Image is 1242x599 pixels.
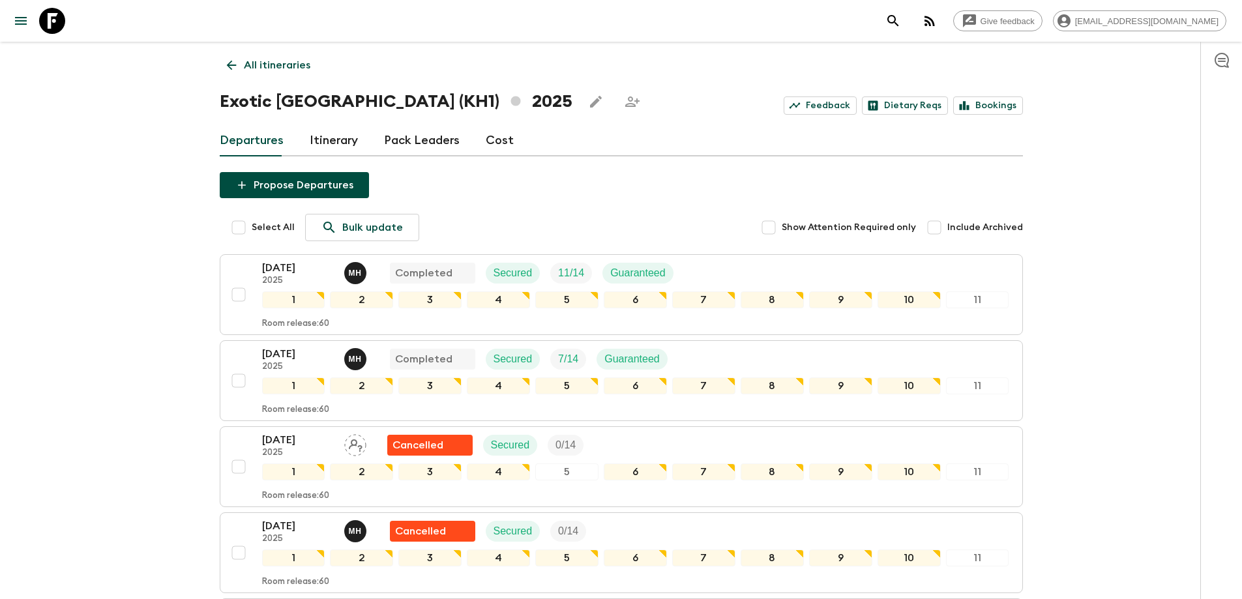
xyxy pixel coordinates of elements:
[973,16,1042,26] span: Give feedback
[467,377,530,394] div: 4
[387,435,473,456] div: Flash Pack cancellation
[809,377,872,394] div: 9
[494,265,533,281] p: Secured
[946,463,1009,480] div: 11
[583,89,609,115] button: Edit this itinerary
[947,221,1023,234] span: Include Archived
[604,351,660,367] p: Guaranteed
[384,125,460,156] a: Pack Leaders
[220,172,369,198] button: Propose Departures
[555,437,576,453] p: 0 / 14
[262,549,325,566] div: 1
[558,265,584,281] p: 11 / 14
[558,351,578,367] p: 7 / 14
[878,549,941,566] div: 10
[483,435,538,456] div: Secured
[741,291,804,308] div: 8
[604,549,667,566] div: 6
[535,549,599,566] div: 5
[262,448,334,458] p: 2025
[672,549,735,566] div: 7
[946,377,1009,394] div: 11
[262,463,325,480] div: 1
[344,524,369,534] span: Mr. Heng Pringratana (Prefer name : James)
[953,96,1023,115] a: Bookings
[467,549,530,566] div: 4
[252,221,295,234] span: Select All
[392,437,443,453] p: Cancelled
[262,432,334,448] p: [DATE]
[467,291,530,308] div: 4
[486,349,540,370] div: Secured
[550,349,586,370] div: Trip Fill
[395,265,452,281] p: Completed
[535,291,599,308] div: 5
[782,221,916,234] span: Show Attention Required only
[344,438,366,448] span: Assign pack leader
[1068,16,1226,26] span: [EMAIL_ADDRESS][DOMAIN_NAME]
[262,346,334,362] p: [DATE]
[809,291,872,308] div: 9
[330,549,393,566] div: 2
[220,125,284,156] a: Departures
[862,96,948,115] a: Dietary Reqs
[398,549,462,566] div: 3
[262,534,334,544] p: 2025
[262,491,329,501] p: Room release: 60
[220,52,318,78] a: All itineraries
[262,518,334,534] p: [DATE]
[741,549,804,566] div: 8
[398,463,462,480] div: 3
[672,291,735,308] div: 7
[548,435,584,456] div: Trip Fill
[262,405,329,415] p: Room release: 60
[486,521,540,542] div: Secured
[467,463,530,480] div: 4
[262,319,329,329] p: Room release: 60
[535,377,599,394] div: 5
[550,521,586,542] div: Trip Fill
[262,291,325,308] div: 1
[946,291,1009,308] div: 11
[330,291,393,308] div: 2
[619,89,645,115] span: Share this itinerary
[809,549,872,566] div: 9
[604,377,667,394] div: 6
[535,463,599,480] div: 5
[262,276,334,286] p: 2025
[262,377,325,394] div: 1
[494,523,533,539] p: Secured
[398,377,462,394] div: 3
[349,526,362,536] p: M H
[953,10,1042,31] a: Give feedback
[1053,10,1226,31] div: [EMAIL_ADDRESS][DOMAIN_NAME]
[262,362,334,372] p: 2025
[330,463,393,480] div: 2
[395,351,452,367] p: Completed
[220,254,1023,335] button: [DATE]2025Mr. Heng Pringratana (Prefer name : James)CompletedSecuredTrip FillGuaranteed1234567891...
[344,352,369,362] span: Mr. Heng Pringratana (Prefer name : James)
[880,8,906,34] button: search adventures
[342,220,403,235] p: Bulk update
[220,512,1023,593] button: [DATE]2025Mr. Heng Pringratana (Prefer name : James)Flash Pack cancellationSecuredTrip Fill123456...
[610,265,666,281] p: Guaranteed
[262,577,329,587] p: Room release: 60
[390,521,475,542] div: Flash Pack cancellation
[878,377,941,394] div: 10
[330,377,393,394] div: 2
[550,263,592,284] div: Trip Fill
[220,89,572,115] h1: Exotic [GEOGRAPHIC_DATA] (KH1) 2025
[220,340,1023,421] button: [DATE]2025Mr. Heng Pringratana (Prefer name : James)CompletedSecuredTrip FillGuaranteed1234567891...
[946,549,1009,566] div: 11
[305,214,419,241] a: Bulk update
[558,523,578,539] p: 0 / 14
[344,520,369,542] button: MH
[398,291,462,308] div: 3
[262,260,334,276] p: [DATE]
[809,463,872,480] div: 9
[310,125,358,156] a: Itinerary
[491,437,530,453] p: Secured
[604,463,667,480] div: 6
[604,291,667,308] div: 6
[220,426,1023,507] button: [DATE]2025Assign pack leaderFlash Pack cancellationSecuredTrip Fill1234567891011Room release:60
